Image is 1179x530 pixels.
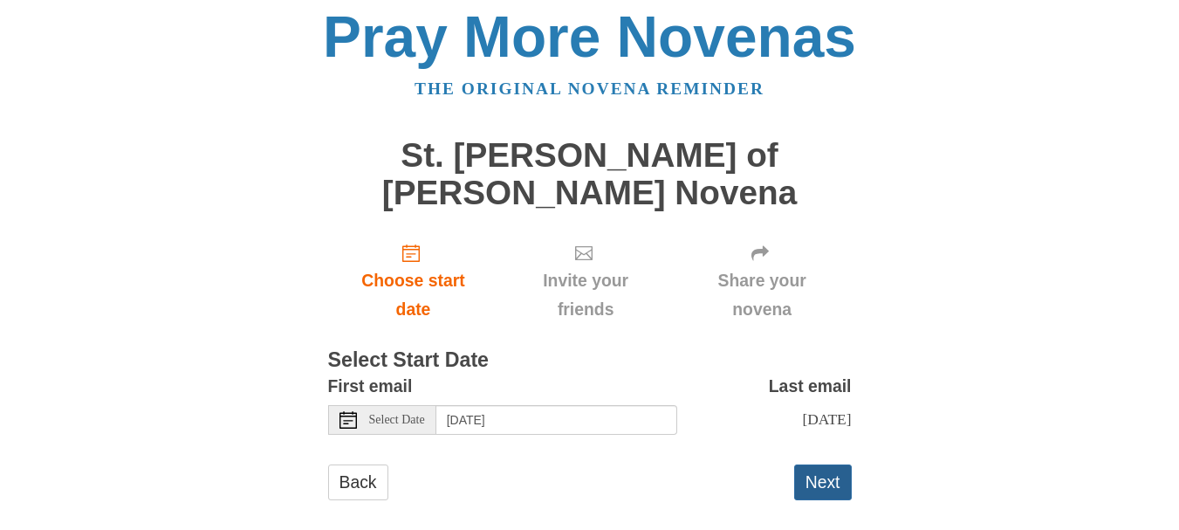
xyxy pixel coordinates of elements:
button: Next [794,465,852,500]
span: Share your novena [690,266,834,324]
a: Choose start date [328,229,499,333]
div: Click "Next" to confirm your start date first. [673,229,852,333]
span: Invite your friends [516,266,655,324]
input: Use the arrow keys to pick a date [436,405,677,435]
span: [DATE] [802,410,851,428]
label: Last email [769,372,852,401]
a: The original novena reminder [415,79,764,98]
label: First email [328,372,413,401]
div: Click "Next" to confirm your start date first. [498,229,672,333]
h3: Select Start Date [328,349,852,372]
span: Choose start date [346,266,482,324]
a: Back [328,465,388,500]
span: Select Date [369,414,425,426]
h1: St. [PERSON_NAME] of [PERSON_NAME] Novena [328,137,852,211]
a: Pray More Novenas [323,4,856,69]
